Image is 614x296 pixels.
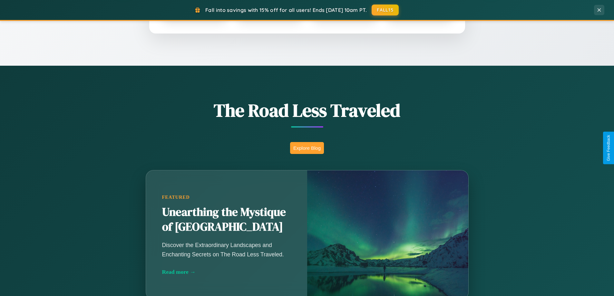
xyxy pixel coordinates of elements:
div: Featured [162,195,291,200]
div: Read more → [162,269,291,275]
div: Give Feedback [606,135,611,161]
p: Discover the Extraordinary Landscapes and Enchanting Secrets on The Road Less Traveled. [162,241,291,259]
h2: Unearthing the Mystique of [GEOGRAPHIC_DATA] [162,205,291,234]
h1: The Road Less Traveled [114,98,501,123]
span: Fall into savings with 15% off for all users! Ends [DATE] 10am PT. [205,7,367,13]
button: FALL15 [372,5,399,15]
button: Explore Blog [290,142,324,154]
